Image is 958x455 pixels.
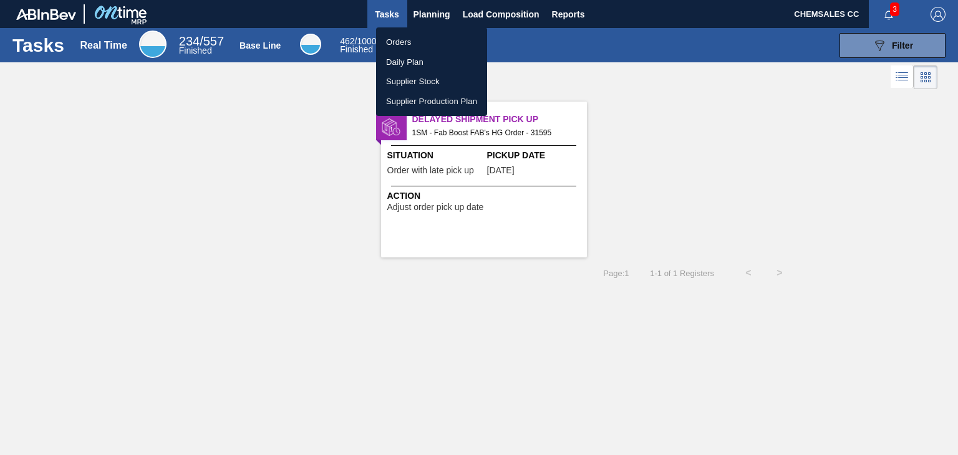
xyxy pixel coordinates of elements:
[376,32,487,52] a: Orders
[376,52,487,72] a: Daily Plan
[376,72,487,92] a: Supplier Stock
[376,92,487,112] a: Supplier Production Plan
